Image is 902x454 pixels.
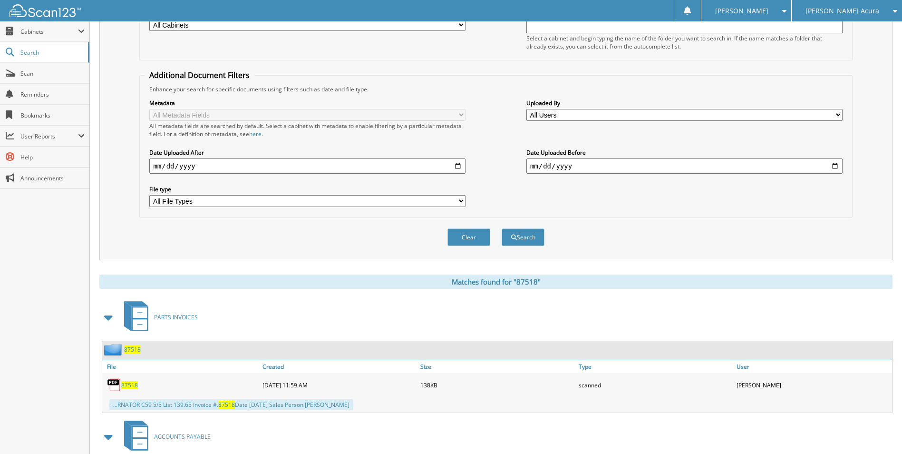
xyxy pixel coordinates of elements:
label: Metadata [149,99,466,107]
div: Select a cabinet and begin typing the name of the folder you want to search in. If the name match... [526,34,843,50]
span: Reminders [20,90,85,99]
span: Help [20,153,85,161]
label: File type [149,185,466,193]
span: Scan [20,69,85,78]
iframe: Chat Widget [854,408,902,454]
div: [DATE] 11:59 AM [260,375,418,395]
a: File [102,360,260,373]
div: ...RNATOR C59 5/5 List 139.65 Invoice #. Date [DATE] Sales Person [PERSON_NAME] [109,399,353,410]
span: Cabinets [20,28,78,36]
label: Date Uploaded Before [526,148,843,157]
span: PARTS INVOICES [154,313,198,321]
button: Clear [447,228,490,246]
img: PDF.png [107,378,121,392]
div: Enhance your search for specific documents using filters such as date and file type. [145,85,847,93]
a: here [249,130,262,138]
div: scanned [576,375,734,395]
img: folder2.png [104,344,124,355]
div: 138KB [418,375,576,395]
a: Type [576,360,734,373]
legend: Additional Document Filters [145,70,254,80]
span: [PERSON_NAME] Acura [805,8,879,14]
input: end [526,158,843,174]
div: All metadata fields are searched by default. Select a cabinet with metadata to enable filtering b... [149,122,466,138]
span: Bookmarks [20,111,85,119]
span: [PERSON_NAME] [715,8,768,14]
span: Search [20,49,83,57]
span: 87518 [218,401,235,409]
a: 87518 [121,381,138,389]
input: start [149,158,466,174]
a: PARTS INVOICES [118,298,198,336]
div: Matches found for "87518" [99,275,892,289]
label: Date Uploaded After [149,148,466,157]
a: 87518 [124,345,141,354]
a: User [734,360,892,373]
span: Announcements [20,174,85,182]
img: scan123-logo-white.svg [10,4,81,17]
span: ACCOUNTS PAYABLE [154,433,211,441]
a: Size [418,360,576,373]
div: [PERSON_NAME] [734,375,892,395]
span: User Reports [20,132,78,140]
a: Created [260,360,418,373]
button: Search [502,228,544,246]
label: Uploaded By [526,99,843,107]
